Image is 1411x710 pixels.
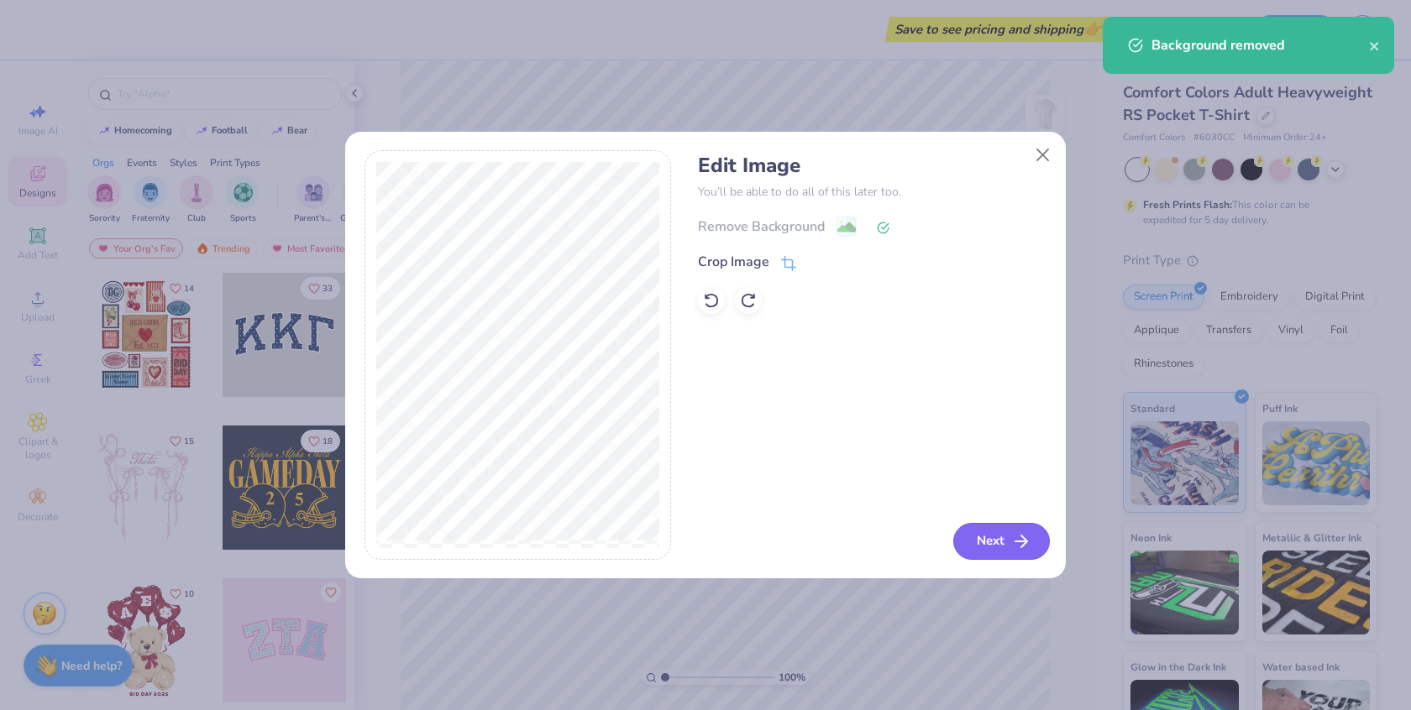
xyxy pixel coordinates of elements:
[698,183,1046,201] p: You’ll be able to do all of this later too.
[953,523,1050,560] button: Next
[1151,35,1369,55] div: Background removed
[698,154,1046,178] h4: Edit Image
[1369,35,1381,55] button: close
[1027,138,1059,170] button: Close
[698,252,769,272] div: Crop Image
